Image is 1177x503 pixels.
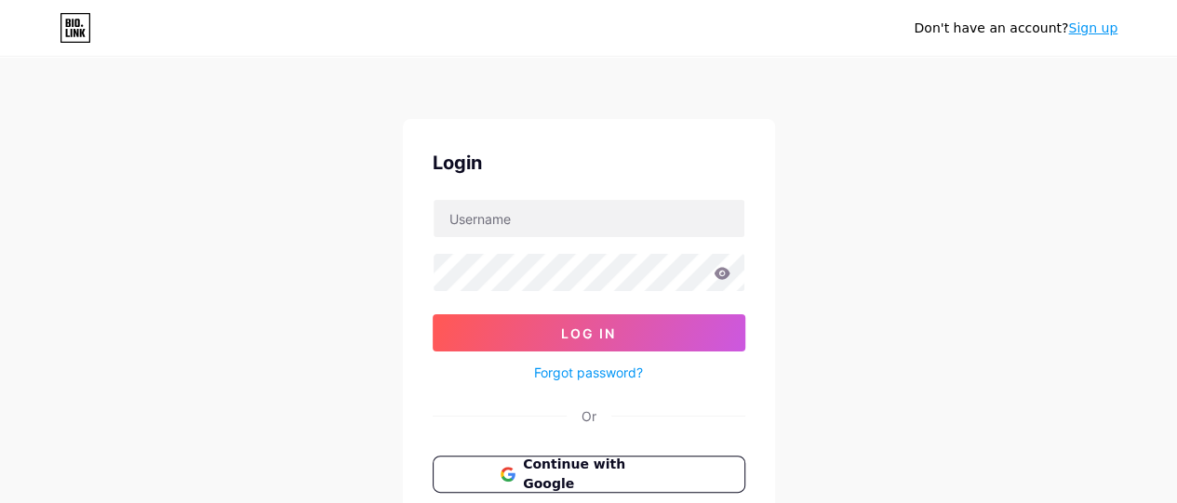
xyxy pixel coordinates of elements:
div: Don't have an account? [914,19,1117,38]
a: Forgot password? [534,363,643,382]
a: Sign up [1068,20,1117,35]
button: Log In [433,314,745,351]
input: Username [434,200,744,237]
button: Continue with Google [433,456,745,493]
span: Log In [561,325,616,341]
span: Continue with Google [523,455,676,494]
div: Or [582,406,596,426]
div: Login [433,149,745,177]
